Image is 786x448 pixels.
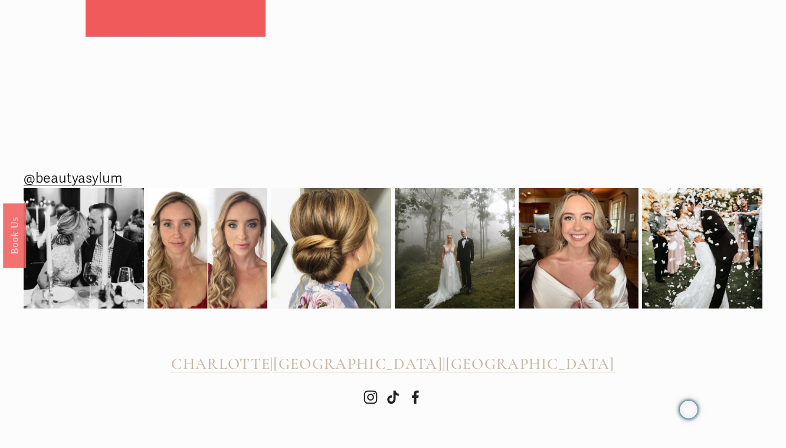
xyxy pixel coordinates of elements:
span: | [443,355,446,374]
img: Picture perfect 💫 @beautyasylum_charlotte @apryl_naylor_makeup #beautyasylum_apryl @uptownfunkyou... [395,188,515,309]
span: | [270,355,273,374]
a: Instagram [363,390,378,404]
a: [GEOGRAPHIC_DATA] [273,355,442,374]
a: TikTok [386,390,400,404]
img: Rehearsal dinner vibes from Raleigh, NC. We added a subtle braid at the top before we created her... [24,188,144,309]
img: It&rsquo;s been a while since we&rsquo;ve shared a before and after! Subtle makeup &amp; romantic... [148,188,268,309]
a: Facebook [408,390,423,404]
img: 2020 didn&rsquo;t stop this wedding celebration! 🎊😍🎉 @beautyasylum_atlanta #beautyasylum @bridal_... [642,173,762,324]
span: CHARLOTTE [171,355,270,374]
img: Going into the wedding weekend with some bridal inspo for ya! 💫 @beautyasylum_charlotte #beautyas... [519,188,639,309]
a: @beautyasylum [24,166,122,191]
span: [GEOGRAPHIC_DATA] [273,355,442,374]
a: Book Us [3,203,26,268]
a: [GEOGRAPHIC_DATA] [446,355,614,374]
a: CHARLOTTE [171,355,270,374]
span: [GEOGRAPHIC_DATA] [446,355,614,374]
img: So much pretty from this weekend! Here&rsquo;s one from @beautyasylum_charlotte #beautyasylum @up... [271,177,391,320]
